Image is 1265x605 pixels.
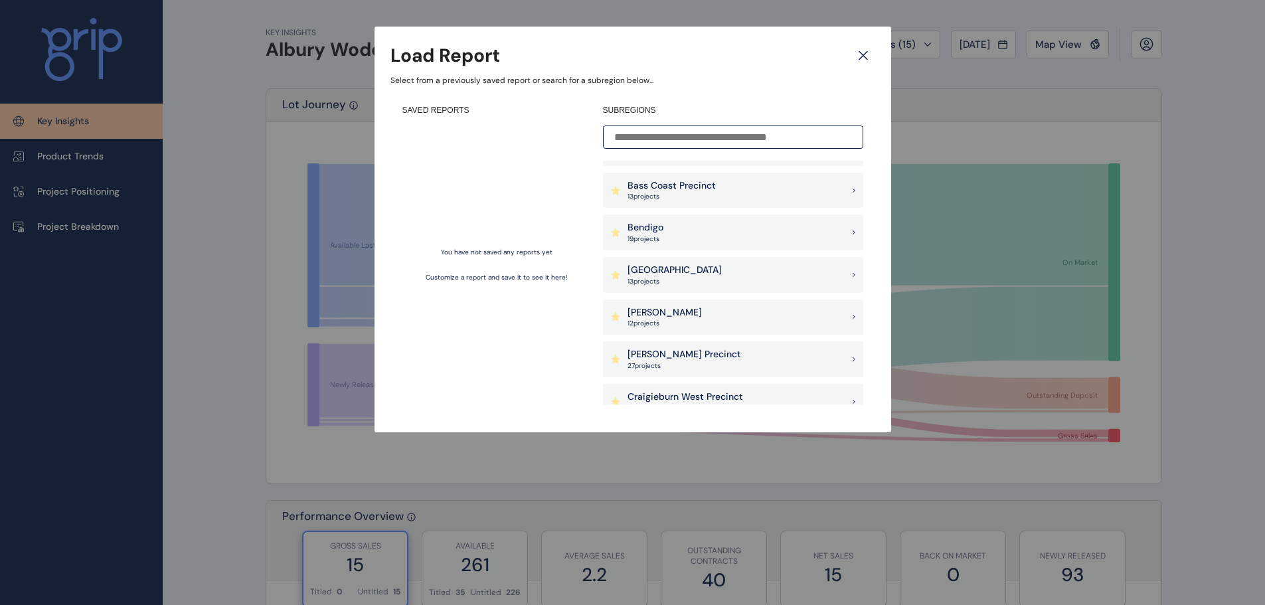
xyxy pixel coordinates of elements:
[628,403,743,412] p: 4 project s
[402,105,591,116] h4: SAVED REPORTS
[603,105,863,116] h4: SUBREGIONS
[390,43,500,68] h3: Load Report
[628,390,743,404] p: Craigieburn West Precinct
[628,264,722,277] p: [GEOGRAPHIC_DATA]
[628,306,702,319] p: [PERSON_NAME]
[628,348,741,361] p: [PERSON_NAME] Precinct
[390,75,875,86] p: Select from a previously saved report or search for a subregion below...
[441,248,552,257] p: You have not saved any reports yet
[426,273,568,282] p: Customize a report and save it to see it here!
[628,277,722,286] p: 13 project s
[628,319,702,328] p: 12 project s
[628,192,716,201] p: 13 project s
[628,361,741,371] p: 27 project s
[628,179,716,193] p: Bass Coast Precinct
[628,221,663,234] p: Bendigo
[628,234,663,244] p: 19 project s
